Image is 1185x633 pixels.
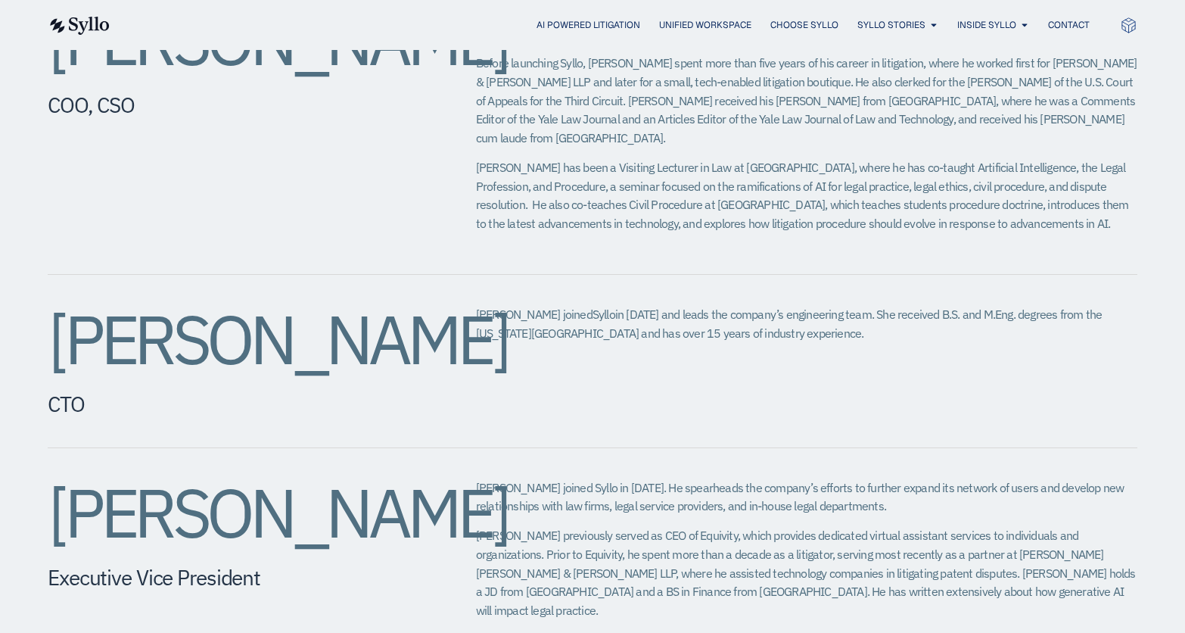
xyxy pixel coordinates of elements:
span: in [DATE] and leads the company’s engineering team. She received B.S. and M.Eng. degrees from the... [476,307,1102,341]
h2: [PERSON_NAME] [48,305,415,373]
span: [PERSON_NAME] joined [476,307,592,322]
h2: [PERSON_NAME] [48,479,415,547]
span: [PERSON_NAME] has been a Visiting Lecturer in Law at [GEOGRAPHIC_DATA], where he has co-taught Ar... [476,160,1129,231]
div: Menu Toggle [140,18,1090,33]
span: Syllo [592,307,615,322]
span: . [861,326,863,341]
a: Unified Workspace [659,18,751,32]
span: [PERSON_NAME] previously served as CEO of Equivity, which provides dedicated virtual assistant se... [476,528,1136,618]
span: [PERSON_NAME] joined Syllo in [DATE]. He spearheads the company’s efforts to further expand its n... [476,480,1124,514]
span: Before launching Syllo, [PERSON_NAME] spent more than five years of his career in litigation, whe... [476,55,1137,145]
img: syllo [48,17,110,35]
a: AI Powered Litigation [537,18,640,32]
nav: Menu [140,18,1090,33]
a: Inside Syllo [957,18,1016,32]
h5: COO, CSO [48,92,415,118]
a: Choose Syllo [770,18,838,32]
h5: Executive Vice President​ [48,565,415,591]
a: Syllo Stories [857,18,925,32]
h2: [PERSON_NAME]​ [48,6,415,74]
a: Contact [1048,18,1090,32]
h5: CTO [48,391,415,417]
